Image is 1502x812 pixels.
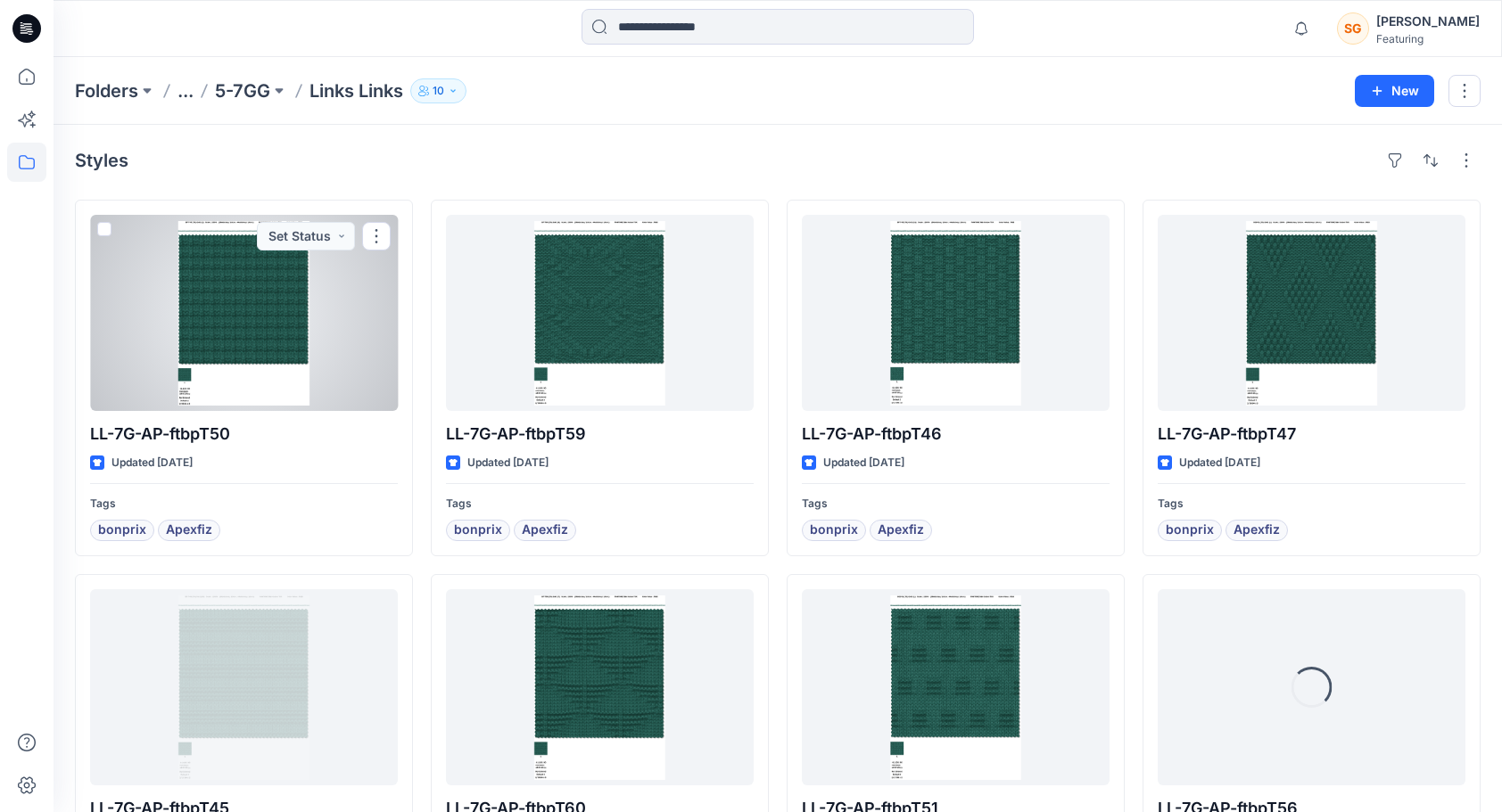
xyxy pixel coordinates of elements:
[90,422,398,447] p: LL-7G-AP-ftbpT50
[1234,520,1280,541] span: Apexfiz
[215,78,270,103] a: 5-7GG
[446,495,754,513] p: Tags
[309,78,403,103] p: Links Links
[1376,11,1480,32] div: [PERSON_NAME]
[433,81,444,101] p: 10
[878,520,924,541] span: Apexfiz
[802,422,1110,447] p: LL-7G-AP-ftbpT46
[111,454,193,472] p: Updated [DATE]
[98,520,146,541] span: bonprix
[1158,422,1465,447] p: LL-7G-AP-ftbpT47
[410,78,466,103] button: 10
[1166,520,1214,541] span: bonprix
[90,215,398,411] a: LL-7G-AP-ftbpT50
[1158,495,1465,513] p: Tags
[75,150,128,171] h4: Styles
[802,495,1110,513] p: Tags
[446,215,754,411] a: LL-7G-AP-ftbpT59
[75,78,138,103] a: Folders
[90,495,398,513] p: Tags
[1337,12,1369,45] div: SG
[446,422,754,447] p: LL-7G-AP-ftbpT59
[810,520,858,541] span: bonprix
[90,589,398,785] a: LL-7G-AP-ftbpT45
[454,520,502,541] span: bonprix
[522,520,568,541] span: Apexfiz
[802,589,1110,785] a: LL-7G-AP-ftbpT51
[823,454,904,472] p: Updated [DATE]
[467,454,549,472] p: Updated [DATE]
[1158,215,1465,411] a: LL-7G-AP-ftbpT47
[1355,75,1434,107] button: New
[802,215,1110,411] a: LL-7G-AP-ftbpT46
[1179,454,1260,472] p: Updated [DATE]
[166,520,212,541] span: Apexfiz
[446,589,754,785] a: LL-7G-AP-ftbpT60
[177,78,194,103] button: ...
[1376,32,1480,45] div: Featuring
